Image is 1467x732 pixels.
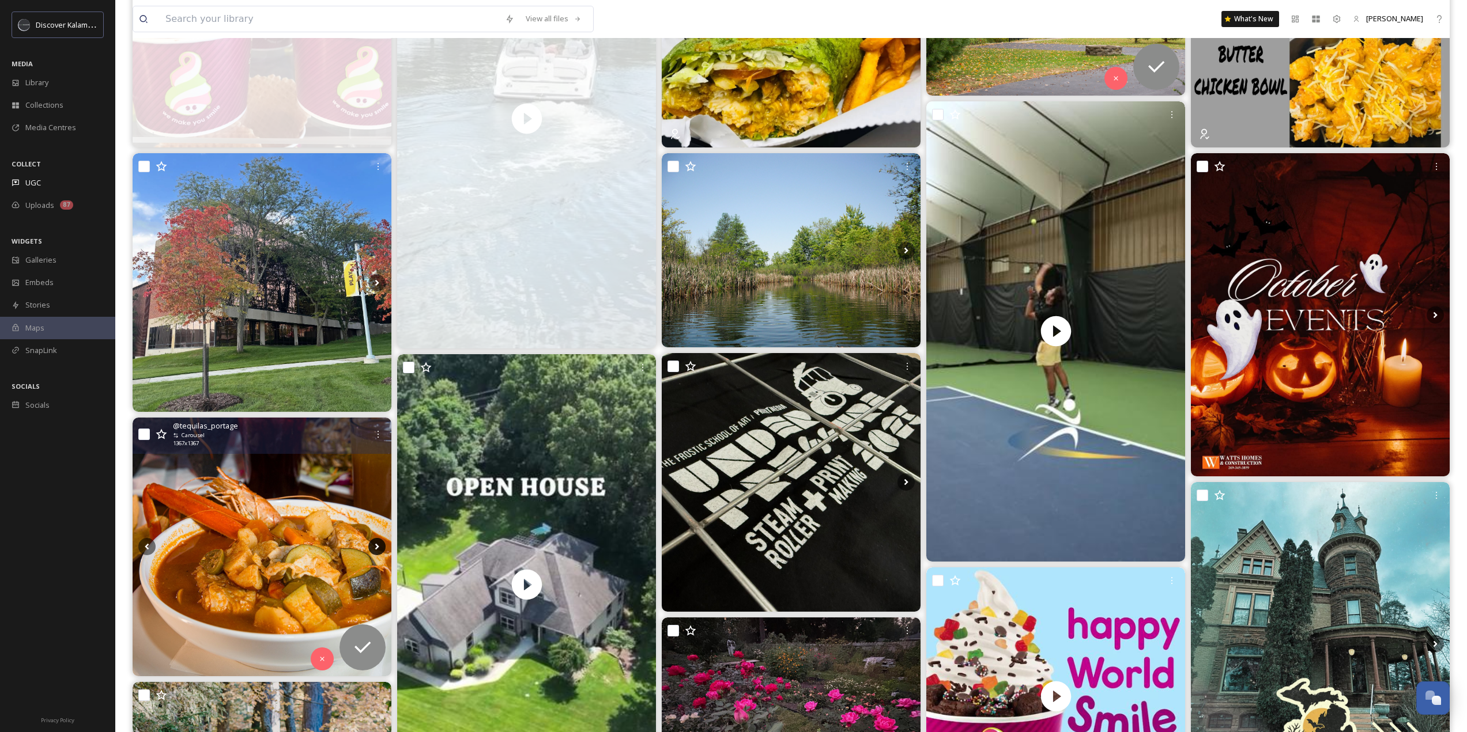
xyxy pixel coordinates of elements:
span: MEDIA [12,59,33,68]
a: View all files [520,7,587,30]
img: thumbnail [926,101,1185,561]
video: LEAF it all on the court! Registration ends this Friday, Oct. 10. 🍁🎾 Join us Oct. 17–19 for the 2... [926,101,1185,561]
a: What's New [1221,11,1279,27]
span: SOCIALS [12,382,40,390]
button: Open Chat [1416,681,1450,715]
a: [PERSON_NAME] [1347,7,1429,30]
div: 87 [60,200,73,210]
a: Privacy Policy [41,712,74,726]
img: Hey campus crew! 💥 We had an awesome time stopping by yesterday — handing out flyers, meeting som... [133,153,391,412]
span: 1367 x 1367 [173,439,199,447]
span: Uploads [25,200,54,211]
span: Socials [25,400,50,411]
img: channels4_profile.jpg [18,19,30,31]
span: SnapLink [25,345,57,356]
span: [PERSON_NAME] [1366,13,1423,24]
span: Carousel [182,431,205,439]
span: UGC [25,177,41,188]
img: 🎉 We’re officially open! 🎉 Welcome to Tequila’s, your new favorite spot in town! 🌮🍹 Come celebrat... [133,418,391,676]
span: Privacy Policy [41,716,74,724]
span: Library [25,77,48,88]
span: Maps [25,323,44,333]
input: Search your library [160,6,499,32]
img: Kalamazoo County: A trip on Gourdneck Creek, upstream from Gourdneck Lake, involves portaging bea... [662,153,921,347]
span: Discover Kalamazoo [36,19,105,30]
span: Stories [25,299,50,310]
span: Galleries [25,255,56,266]
span: COLLECT [12,160,41,168]
img: Getting t-shirts ready for the Under Pressure event! October 11 from 10-6 pm in front of the Rich... [662,353,921,612]
span: WIDGETS [12,237,42,245]
span: Media Centres [25,122,76,133]
span: Collections [25,100,63,111]
span: Embeds [25,277,54,288]
span: @ tequilas_portage [173,420,238,431]
img: Spooktacular fun is brewing in Southwest Michigan! 🎃👻 Check out the local Halloween events in Kal... [1191,153,1450,476]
